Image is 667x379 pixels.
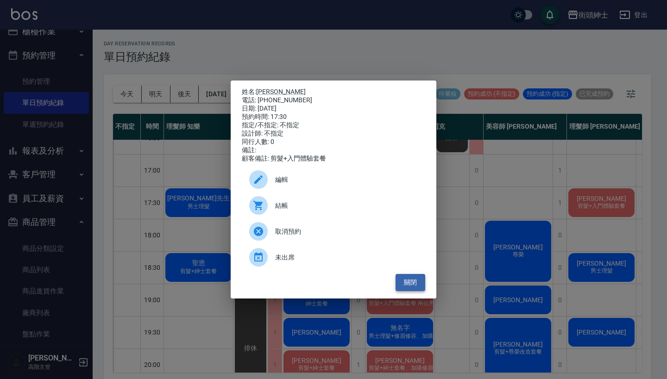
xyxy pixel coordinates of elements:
[242,130,425,138] div: 設計師: 不指定
[242,113,425,121] div: 預約時間: 17:30
[275,253,418,262] span: 未出席
[242,96,425,105] div: 電話: [PHONE_NUMBER]
[256,88,306,95] a: [PERSON_NAME]
[242,105,425,113] div: 日期: [DATE]
[242,88,425,96] p: 姓名:
[275,175,418,185] span: 編輯
[242,244,425,270] div: 未出席
[242,138,425,146] div: 同行人數: 0
[242,167,425,193] div: 編輯
[275,227,418,236] span: 取消預約
[275,201,418,211] span: 結帳
[242,193,425,218] a: 結帳
[242,146,425,155] div: 備註:
[242,121,425,130] div: 指定/不指定: 不指定
[242,155,425,163] div: 顧客備註: 剪髮+入門體驗套餐
[242,218,425,244] div: 取消預約
[396,274,425,291] button: 關閉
